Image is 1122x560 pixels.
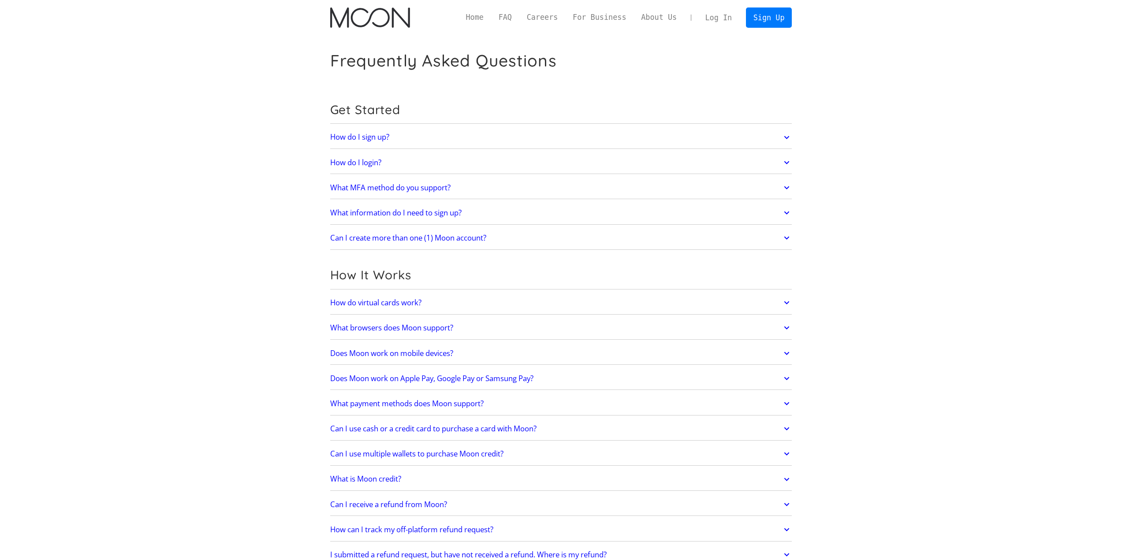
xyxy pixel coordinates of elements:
h2: What information do I need to sign up? [330,208,462,217]
h2: Can I use cash or a credit card to purchase a card with Moon? [330,424,537,433]
h2: Get Started [330,102,792,117]
a: FAQ [491,12,519,23]
h2: How It Works [330,267,792,282]
a: Can I use multiple wallets to purchase Moon credit? [330,445,792,463]
a: How do I login? [330,153,792,172]
a: Does Moon work on Apple Pay, Google Pay or Samsung Pay? [330,369,792,388]
a: Log In [698,8,739,27]
h2: How do I sign up? [330,133,389,141]
h2: What payment methods does Moon support? [330,399,484,408]
a: Sign Up [746,7,792,27]
h2: I submitted a refund request, but have not received a refund. Where is my refund? [330,550,607,559]
a: What information do I need to sign up? [330,204,792,222]
a: Can I receive a refund from Moon? [330,495,792,514]
h1: Frequently Asked Questions [330,51,557,70]
h2: What MFA method do you support? [330,183,451,192]
a: home [330,7,410,28]
a: For Business [565,12,634,23]
h2: Does Moon work on Apple Pay, Google Pay or Samsung Pay? [330,374,533,383]
h2: Does Moon work on mobile devices? [330,349,453,358]
h2: How do virtual cards work? [330,298,421,307]
h2: Can I receive a refund from Moon? [330,500,447,509]
h2: What browsers does Moon support? [330,323,453,332]
h2: What is Moon credit? [330,475,401,483]
a: Can I create more than one (1) Moon account? [330,229,792,247]
h2: How can I track my off-platform refund request? [330,525,493,534]
a: What payment methods does Moon support? [330,394,792,413]
a: Does Moon work on mobile devices? [330,344,792,363]
h2: How do I login? [330,158,381,167]
a: Home [458,12,491,23]
h2: Can I create more than one (1) Moon account? [330,234,486,242]
a: How do I sign up? [330,128,792,147]
img: Moon Logo [330,7,410,28]
h2: Can I use multiple wallets to purchase Moon credit? [330,449,503,458]
a: What browsers does Moon support? [330,319,792,337]
a: About Us [634,12,684,23]
a: How do virtual cards work? [330,293,792,312]
a: What is Moon credit? [330,470,792,489]
a: Can I use cash or a credit card to purchase a card with Moon? [330,419,792,438]
a: Careers [519,12,565,23]
a: How can I track my off-platform refund request? [330,520,792,539]
a: What MFA method do you support? [330,178,792,197]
